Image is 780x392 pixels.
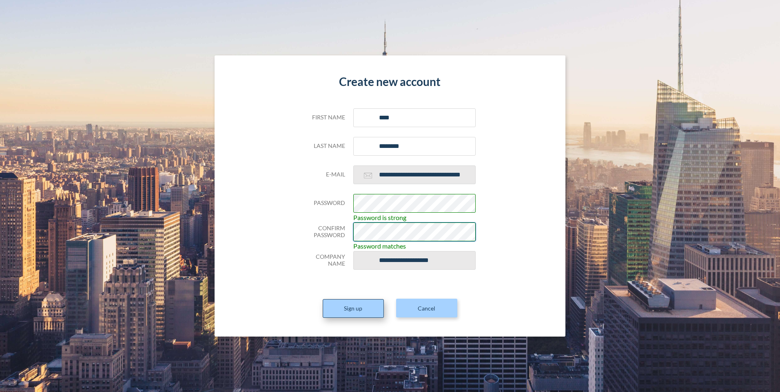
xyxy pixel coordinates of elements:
a: Cancel [396,299,457,317]
h4: Create new account [304,75,476,89]
button: Sign up [323,299,384,318]
h5: E-mail [304,171,345,178]
h5: Last name [304,143,345,150]
span: Password matches [353,241,406,251]
span: Password is strong [353,213,406,222]
h5: First name [304,114,345,121]
h5: Confirm Password [304,225,345,239]
h5: Password [304,200,345,207]
h5: Company Name [304,253,345,267]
